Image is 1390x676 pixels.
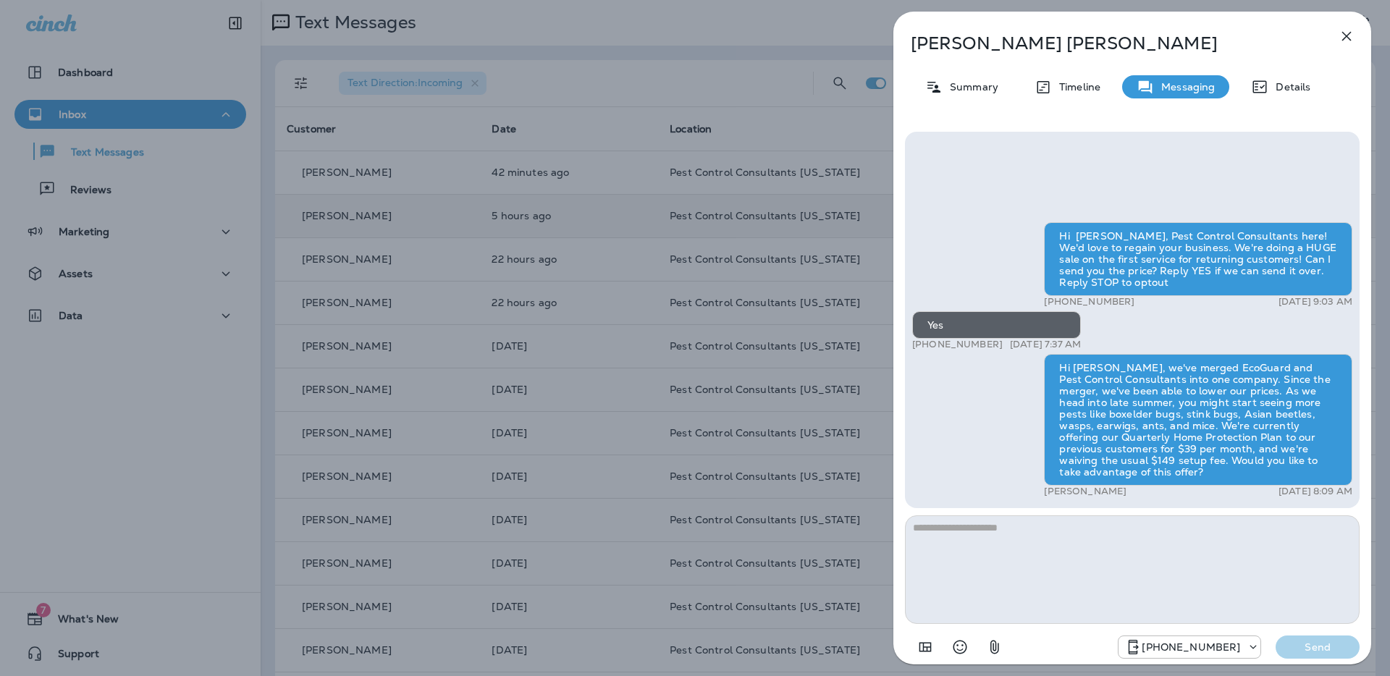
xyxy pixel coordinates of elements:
[945,633,974,662] button: Select an emoji
[1279,486,1352,497] p: [DATE] 8:09 AM
[1268,81,1310,93] p: Details
[1154,81,1215,93] p: Messaging
[912,339,1003,350] p: [PHONE_NUMBER]
[911,33,1306,54] p: [PERSON_NAME] [PERSON_NAME]
[1010,339,1081,350] p: [DATE] 7:37 AM
[943,81,998,93] p: Summary
[1044,296,1134,308] p: [PHONE_NUMBER]
[1044,222,1352,296] div: Hi [PERSON_NAME], Pest Control Consultants here! We'd love to regain your business. We're doing a...
[911,633,940,662] button: Add in a premade template
[1052,81,1100,93] p: Timeline
[1044,486,1126,497] p: [PERSON_NAME]
[912,311,1081,339] div: Yes
[1119,638,1260,656] div: +1 (815) 998-9676
[1142,641,1240,653] p: [PHONE_NUMBER]
[1044,354,1352,486] div: Hi [PERSON_NAME], we've merged EcoGuard and Pest Control Consultants into one company. Since the ...
[1279,296,1352,308] p: [DATE] 9:03 AM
